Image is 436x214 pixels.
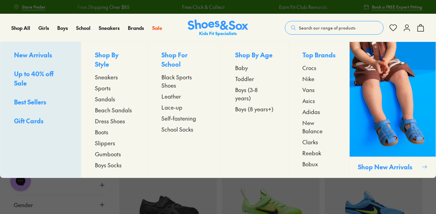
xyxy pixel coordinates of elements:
[349,42,436,178] a: Shop New Arrivals
[95,139,115,147] span: Slippers
[302,138,318,146] span: Clarks
[161,125,193,133] span: School Socks
[302,86,315,94] span: Vans
[364,1,422,13] a: Book a FREE Expert Fitting
[95,150,121,158] span: Gumboots
[302,97,336,105] a: Asics
[95,161,134,169] a: Boys Socks
[22,4,46,10] span: Store Finder
[302,64,336,72] a: Crocs
[302,138,336,146] a: Clarks
[188,20,248,36] a: Shoes & Sox
[235,105,274,113] span: Boys (8 years+)
[95,95,115,103] span: Sandals
[57,24,68,32] a: Boys
[95,84,134,92] a: Sports
[279,3,327,11] a: Earn Fit Club Rewards
[14,97,67,108] a: Best Sellers
[95,106,132,114] span: Beach Sandals
[182,3,225,11] a: Free Click & Collect
[302,119,336,135] a: New Balance
[302,160,318,168] span: Bobux
[152,24,162,32] a: Sale
[95,84,111,92] span: Sports
[161,92,208,100] a: Leather
[161,50,208,70] p: Shop For School
[95,117,125,125] span: Dress Shoes
[302,149,336,157] a: Reebok
[95,106,134,114] a: Beach Sandals
[128,24,144,32] a: Brands
[161,103,182,111] span: Lace-up
[235,75,275,83] a: Toddler
[235,75,254,83] span: Toddler
[235,50,275,61] p: Shop By Age
[128,24,144,31] span: Brands
[95,95,134,103] a: Sandals
[95,117,134,125] a: Dress Shoes
[302,108,336,116] a: Adidas
[302,64,316,72] span: Crocs
[152,24,162,31] span: Sale
[358,162,419,171] p: Shop New Arrivals
[14,69,67,89] a: Up to 40% off Sale
[76,24,90,31] span: School
[235,64,248,72] span: Baby
[302,86,336,94] a: Vans
[38,24,49,32] a: Girls
[38,24,49,31] span: Girls
[95,161,122,169] span: Boys Socks
[302,75,336,83] a: Nike
[99,24,120,32] a: Sneakers
[57,24,68,31] span: Boys
[14,50,67,61] a: New Arrivals
[14,1,46,13] a: Store Finder
[11,24,30,31] span: Shop All
[14,116,44,125] span: Gift Cards
[302,50,336,61] p: Top Brands
[95,128,108,136] span: Boots
[161,73,208,89] a: Black Sports Shoes
[302,75,314,83] span: Nike
[11,24,30,32] a: Shop All
[188,20,248,36] img: SNS_Logo_Responsive.svg
[161,92,181,100] span: Leather
[302,149,321,157] span: Reebok
[99,24,120,31] span: Sneakers
[76,24,90,32] a: School
[77,3,130,11] a: Free Shipping Over $85
[14,116,67,127] a: Gift Cards
[14,69,53,87] span: Up to 40% off Sale
[285,21,384,35] button: Search our range of products
[161,114,208,122] a: Self-fastening
[14,98,46,106] span: Best Sellers
[235,105,275,113] a: Boys (8 years+)
[299,25,355,31] span: Search our range of products
[161,103,208,111] a: Lace-up
[95,150,134,158] a: Gumboots
[302,97,315,105] span: Asics
[350,42,436,157] img: SNS_WEBASSETS_CollectionHero_ShopBoys_1280x1600_2.png
[302,160,336,168] a: Bobux
[372,4,422,10] span: Book a FREE Expert Fitting
[7,168,34,193] iframe: Gorgias live chat messenger
[14,176,106,195] button: Age
[95,139,134,147] a: Slippers
[95,73,134,81] a: Sneakers
[161,114,196,122] span: Self-fastening
[14,50,52,59] span: New Arrivals
[95,50,134,70] p: Shop By Style
[161,125,208,133] a: School Socks
[95,128,134,136] a: Boots
[235,86,275,102] a: Boys (3-8 years)
[14,201,33,209] span: Gender
[302,108,320,116] span: Adidas
[235,64,275,72] a: Baby
[95,73,118,81] span: Sneakers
